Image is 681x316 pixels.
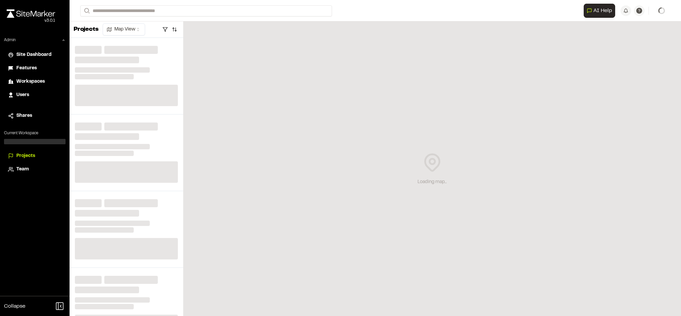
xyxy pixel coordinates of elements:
a: Site Dashboard [8,51,62,59]
img: rebrand.png [7,9,55,18]
span: Site Dashboard [16,51,51,59]
p: Admin [4,37,16,43]
a: Features [8,65,62,72]
a: Projects [8,152,62,160]
div: Open AI Assistant [584,4,618,18]
button: Open AI Assistant [584,4,615,18]
span: Features [16,65,37,72]
span: Users [16,91,29,99]
span: Shares [16,112,32,120]
a: Users [8,91,62,99]
a: Workspaces [8,78,62,85]
p: Projects [74,25,99,34]
a: Shares [8,112,62,120]
span: Team [16,166,29,173]
span: Collapse [4,302,25,310]
span: Workspaces [16,78,45,85]
a: Team [8,166,62,173]
p: Current Workspace [4,130,66,136]
span: Projects [16,152,35,160]
span: AI Help [593,7,612,15]
div: Loading map... [418,178,447,186]
button: Search [80,5,92,16]
div: Oh geez...please don't... [7,18,55,24]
